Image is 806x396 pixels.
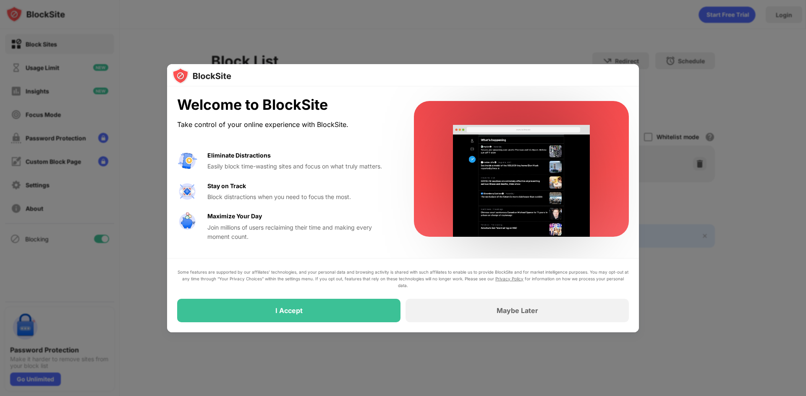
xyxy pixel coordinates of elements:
a: Privacy Policy [495,276,523,281]
img: logo-blocksite.svg [172,67,231,84]
div: Eliminate Distractions [207,151,271,160]
div: Block distractions when you need to focus the most. [207,192,394,202]
div: I Accept [275,306,303,315]
div: Join millions of users reclaiming their time and making every moment count. [207,223,394,242]
img: value-avoid-distractions.svg [177,151,197,171]
img: value-focus.svg [177,181,197,202]
div: Some features are supported by our affiliates’ technologies, and your personal data and browsing ... [177,269,629,289]
div: Stay on Track [207,181,246,191]
div: Take control of your online experience with BlockSite. [177,119,394,131]
div: Maybe Later [497,306,538,315]
div: Easily block time-wasting sites and focus on what truly matters. [207,162,394,171]
img: value-safe-time.svg [177,212,197,232]
div: Welcome to BlockSite [177,96,394,114]
div: Maximize Your Day [207,212,262,221]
